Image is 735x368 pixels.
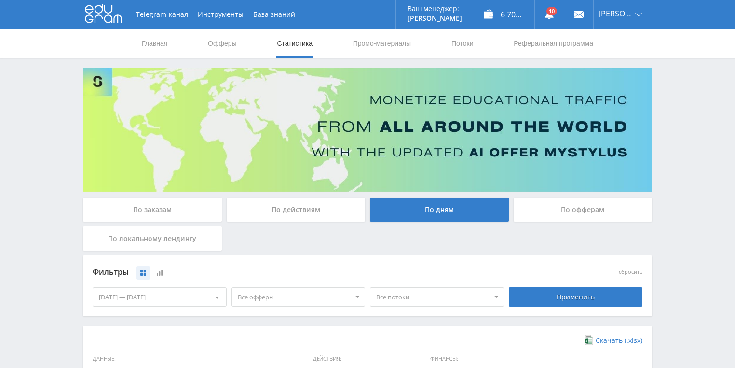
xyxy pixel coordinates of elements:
[376,288,489,306] span: Все потоки
[514,198,653,222] div: По офферам
[423,351,645,368] span: Финансы:
[238,288,351,306] span: Все офферы
[408,14,462,22] p: [PERSON_NAME]
[585,336,642,345] a: Скачать (.xlsx)
[93,265,504,280] div: Фильтры
[93,288,226,306] div: [DATE] — [DATE]
[83,68,652,192] img: Banner
[599,10,632,17] span: [PERSON_NAME]
[88,351,301,368] span: Данные:
[352,29,412,58] a: Промо-материалы
[513,29,594,58] a: Реферальная программа
[408,5,462,13] p: Ваш менеджер:
[276,29,313,58] a: Статистика
[585,335,593,345] img: xlsx
[306,351,418,368] span: Действия:
[141,29,168,58] a: Главная
[83,198,222,222] div: По заказам
[227,198,366,222] div: По действиям
[596,337,642,344] span: Скачать (.xlsx)
[207,29,238,58] a: Офферы
[450,29,475,58] a: Потоки
[83,226,222,251] div: По локальному лендингу
[619,269,642,275] button: сбросить
[370,198,509,222] div: По дням
[509,287,643,307] div: Применить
